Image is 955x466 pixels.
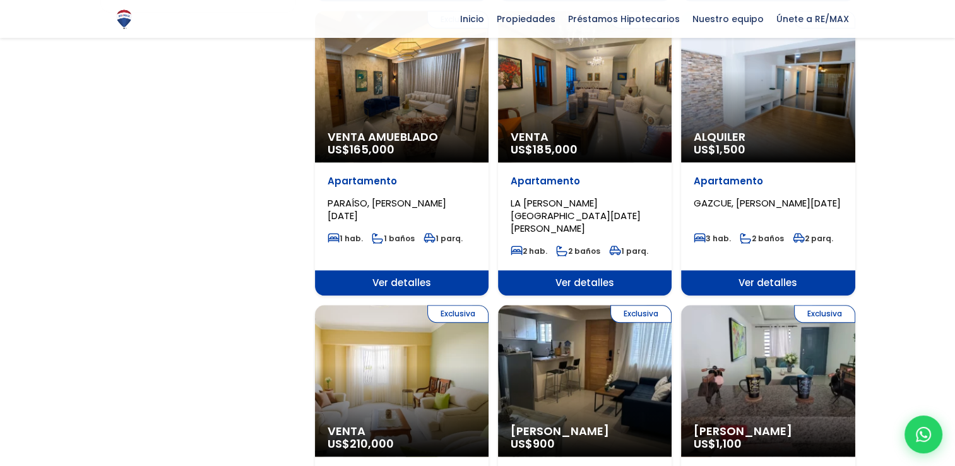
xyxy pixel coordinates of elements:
span: Ver detalles [315,270,489,296]
span: Únete a RE/MAX [770,9,855,28]
span: Exclusiva [610,305,672,323]
span: LA [PERSON_NAME][GEOGRAPHIC_DATA][DATE][PERSON_NAME] [511,196,641,235]
span: Venta [328,425,476,438]
span: 2 hab. [511,246,547,256]
a: Exclusiva Venta Amueblado US$165,000 Apartamento PARAÍSO, [PERSON_NAME][DATE] 1 hab. 1 baños 1 pa... [315,11,489,296]
span: 210,000 [350,436,394,451]
span: 1 parq. [424,233,463,244]
span: 165,000 [350,141,394,157]
span: 1 hab. [328,233,363,244]
span: 1 baños [372,233,415,244]
span: Exclusiva [427,305,489,323]
span: 185,000 [533,141,578,157]
span: Exclusiva [794,305,855,323]
span: US$ [694,141,745,157]
span: Venta Amueblado [328,131,476,143]
img: Logo de REMAX [113,8,135,30]
p: Apartamento [694,175,842,188]
span: 1,100 [716,436,742,451]
span: [PERSON_NAME] [511,425,659,438]
span: 1,500 [716,141,745,157]
span: Ver detalles [498,270,672,296]
span: Inicio [454,9,490,28]
span: 2 baños [556,246,600,256]
span: Nuestro equipo [686,9,770,28]
span: GAZCUE, [PERSON_NAME][DATE] [694,196,841,210]
span: [PERSON_NAME] [694,425,842,438]
span: US$ [328,141,394,157]
span: Préstamos Hipotecarios [562,9,686,28]
span: Venta [511,131,659,143]
a: Exclusiva Alquiler US$1,500 Apartamento GAZCUE, [PERSON_NAME][DATE] 3 hab. 2 baños 2 parq. Ver de... [681,11,855,296]
span: PARAÍSO, [PERSON_NAME][DATE] [328,196,446,222]
a: Exclusiva Venta US$185,000 Apartamento LA [PERSON_NAME][GEOGRAPHIC_DATA][DATE][PERSON_NAME] 2 hab... [498,11,672,296]
p: Apartamento [511,175,659,188]
span: 900 [533,436,555,451]
p: Apartamento [328,175,476,188]
span: 2 baños [740,233,784,244]
span: US$ [694,436,742,451]
span: 3 hab. [694,233,731,244]
span: 2 parq. [793,233,833,244]
span: Alquiler [694,131,842,143]
span: US$ [511,141,578,157]
span: Ver detalles [681,270,855,296]
span: US$ [328,436,394,451]
span: 1 parq. [609,246,648,256]
span: US$ [511,436,555,451]
span: Propiedades [490,9,562,28]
